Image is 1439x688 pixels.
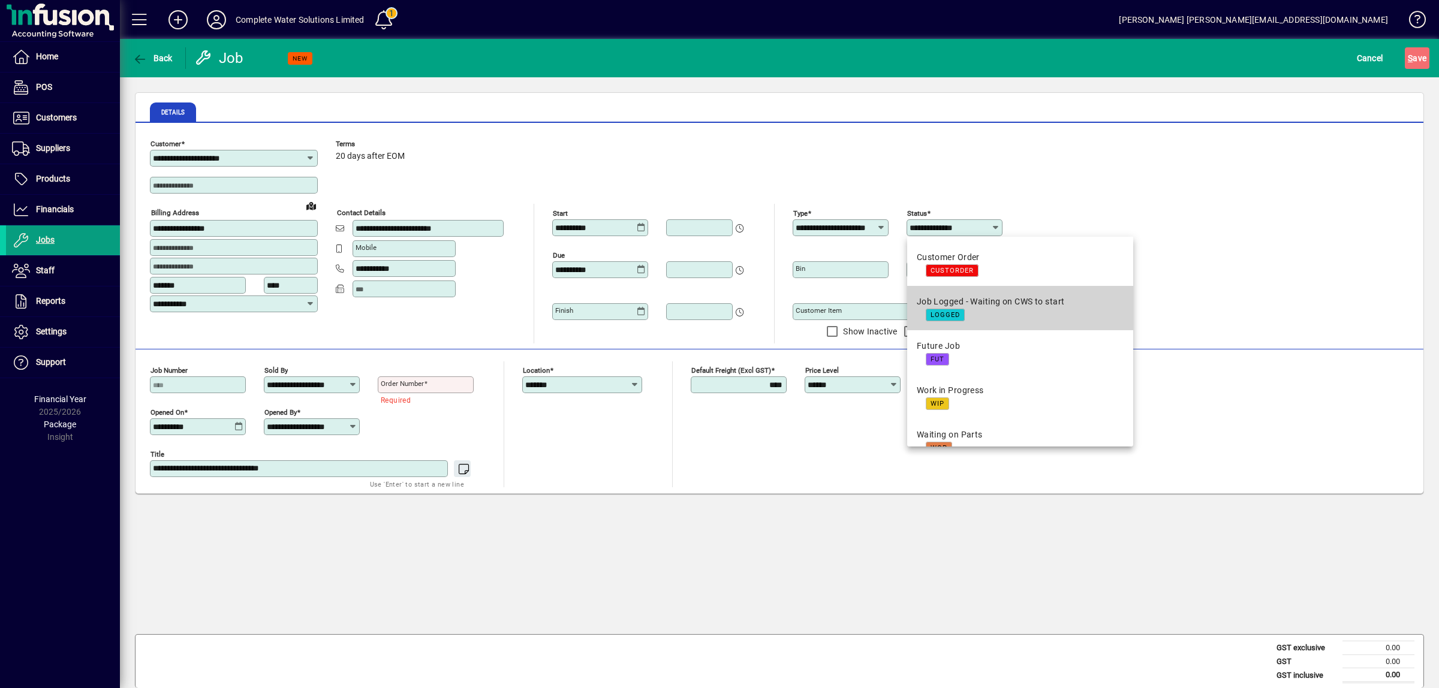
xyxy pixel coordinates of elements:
span: WOP [931,444,947,452]
div: Customer Order [917,251,980,264]
mat-label: Bin [796,264,805,273]
div: Job Logged - Waiting on CWS to start [917,295,1065,308]
mat-label: Due [553,251,565,259]
span: Jobs [36,235,55,245]
span: Reports [36,296,65,306]
a: Staff [6,256,120,286]
app-page-header-button: Back [120,47,186,69]
span: Products [36,174,70,183]
span: S [1408,53,1413,63]
mat-label: Job number [150,366,188,375]
mat-hint: Use 'Enter' to start a new line [370,477,464,491]
button: Cancel [1354,47,1386,69]
span: Back [133,53,173,63]
a: View on map [302,196,321,215]
div: [PERSON_NAME] [PERSON_NAME][EMAIL_ADDRESS][DOMAIN_NAME] [1119,10,1388,29]
span: Staff [36,265,55,275]
span: Home [36,52,58,61]
a: Home [6,42,120,72]
td: 0.00 [1342,668,1414,683]
td: 0.00 [1342,654,1414,668]
button: Back [130,47,176,69]
a: Support [6,348,120,378]
mat-option: Future Job [907,330,1133,375]
span: LOGGED [931,311,960,319]
mat-label: Customer [150,140,181,148]
a: Reports [6,286,120,316]
mat-label: Status [907,209,927,218]
span: FUT [931,355,944,363]
a: Financials [6,195,120,225]
mat-label: Opened by [264,408,297,417]
mat-label: Customer Item [796,306,842,315]
span: Package [44,420,76,429]
span: CUSTORDER [931,267,974,274]
span: Customers [36,113,77,122]
button: Save [1405,47,1429,69]
span: Cancel [1357,49,1383,68]
span: Terms [336,140,408,148]
span: ave [1408,49,1426,68]
mat-label: Default Freight (excl GST) [691,366,771,375]
mat-label: Title [150,450,164,458]
span: WIP [931,400,944,408]
mat-label: Order number [381,379,424,388]
mat-label: Start [553,209,568,218]
a: Knowledge Base [1400,2,1424,41]
mat-label: Location [523,366,550,375]
span: Support [36,357,66,367]
span: Settings [36,327,67,336]
mat-label: Mobile [356,243,377,252]
span: NEW [293,55,308,62]
mat-option: Waiting on Parts [907,419,1133,463]
span: Financial Year [34,394,86,404]
td: GST inclusive [1271,668,1342,683]
mat-error: Required [381,393,464,406]
span: Details [161,110,185,116]
td: GST exclusive [1271,641,1342,655]
td: GST [1271,654,1342,668]
mat-label: Finish [555,306,573,315]
button: Profile [197,9,236,31]
div: Future Job [917,340,960,352]
label: Show Inactive [841,325,897,337]
a: POS [6,73,120,102]
span: POS [36,82,52,92]
span: Suppliers [36,143,70,153]
mat-label: Price Level [805,366,839,375]
a: Customers [6,103,120,133]
a: Settings [6,317,120,347]
mat-option: Work in Progress [907,375,1133,419]
mat-label: Type [793,209,808,218]
mat-label: Sold by [264,366,288,375]
button: Add [159,9,197,31]
span: 20 days after EOM [336,152,405,161]
span: Financials [36,204,74,214]
a: Products [6,164,120,194]
mat-option: Job Logged - Waiting on CWS to start [907,286,1133,330]
mat-label: Opened On [150,408,184,417]
div: Job [195,49,246,68]
div: Work in Progress [917,384,984,397]
div: Waiting on Parts [917,429,983,441]
div: Complete Water Solutions Limited [236,10,365,29]
td: 0.00 [1342,641,1414,655]
a: Suppliers [6,134,120,164]
mat-option: Customer Order [907,242,1133,286]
